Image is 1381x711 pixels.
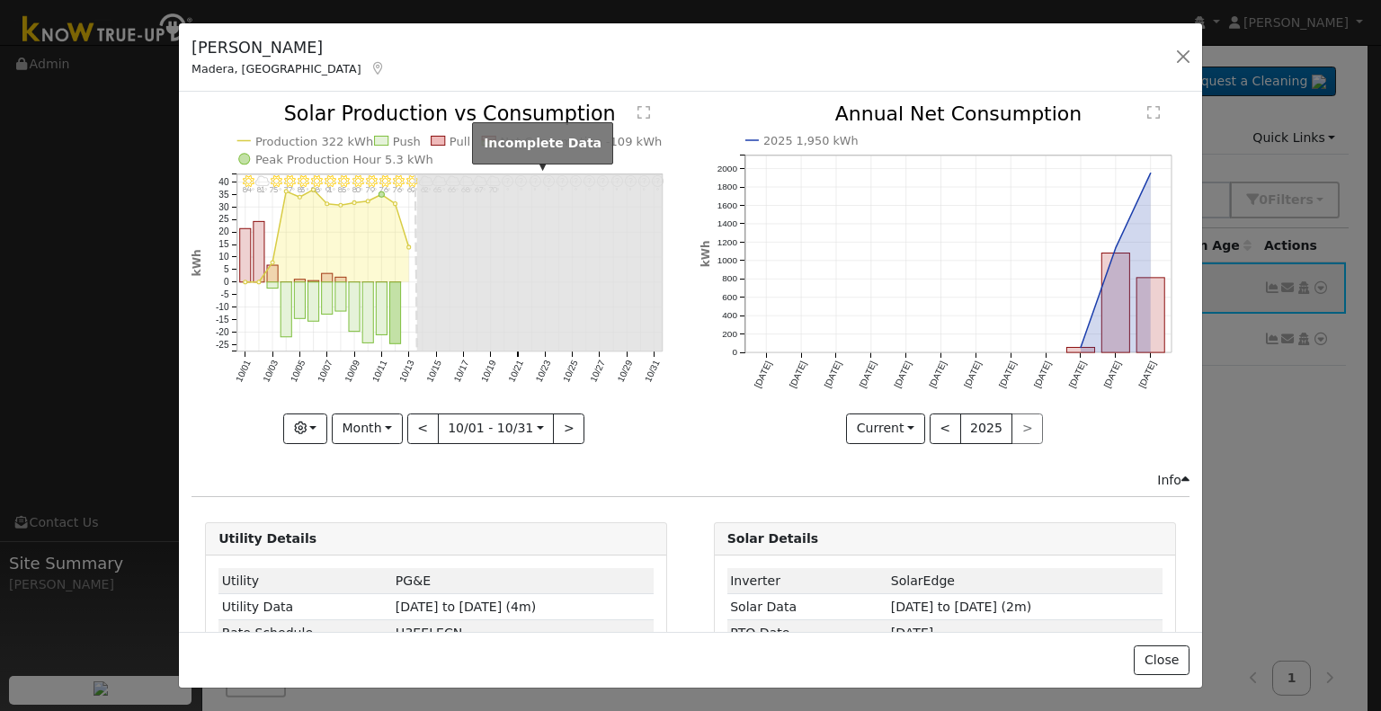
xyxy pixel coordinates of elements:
text: 10/05 [289,359,307,384]
td: Rate Schedule [218,620,392,646]
i: 10/04 - Clear [284,175,295,187]
rect: onclick="" [322,274,333,283]
text: Pull [450,135,470,148]
rect: onclick="" [308,282,319,322]
circle: onclick="" [257,280,261,284]
text: 10/01 [234,359,253,384]
text: [DATE] [857,360,878,389]
text: 10/11 [370,359,389,384]
text: 10/19 [479,359,498,384]
text: -15 [216,315,229,324]
text: [DATE] [753,360,773,389]
text: [DATE] [927,360,948,389]
text: -20 [216,327,229,337]
text: 10/25 [561,359,580,384]
rect: onclick="" [349,282,360,332]
i: 10/06 - Clear [311,175,322,187]
p: 80° [349,187,367,193]
text: -10 [216,302,229,312]
p: 79° [362,187,380,193]
i: 10/08 - Clear [339,175,350,187]
text: [DATE] [1136,360,1157,389]
strong: Utility Details [218,531,316,546]
i: 10/11 - Clear [379,175,390,187]
p: 76° [377,187,395,193]
circle: onclick="" [1077,344,1084,351]
circle: onclick="" [352,201,356,205]
text: 0 [732,348,737,358]
span: Madera, [GEOGRAPHIC_DATA] [192,62,361,76]
rect: onclick="" [267,265,278,282]
a: Map [370,61,387,76]
text: [DATE] [997,360,1018,389]
button: Current [846,413,925,444]
span: ID: 4733712, authorized: 09/29/25 [891,573,955,588]
text:  [638,106,651,120]
text: 10/07 [316,359,334,384]
p: 91° [322,187,340,193]
text: 0 [224,278,229,288]
text: 10/09 [343,359,362,384]
text: Annual Net Consumption [834,102,1082,125]
text: 10/29 [616,359,635,384]
circle: onclick="" [244,280,247,284]
h5: [PERSON_NAME] [192,36,386,59]
rect: onclick="" [362,282,373,343]
p: 83° [294,187,312,193]
div: Info [1157,471,1189,490]
text: 2000 [717,164,737,173]
p: 81° [254,187,272,193]
text: -5 [221,289,229,299]
p: 76° [390,187,408,193]
text: [DATE] [822,360,842,389]
text: 10 [218,253,229,262]
circle: onclick="" [379,192,385,198]
button: 10/01 - 10/31 [438,413,555,444]
p: 69° [404,187,422,193]
rect: onclick="" [294,282,305,319]
span: [DATE] [891,626,934,640]
p: 84° [240,187,258,193]
text: 30 [218,202,229,212]
rect: onclick="" [335,282,346,311]
text: 400 [722,311,737,321]
text: [DATE] [787,360,807,389]
p: 75° [267,187,285,193]
rect: onclick="" [1066,348,1094,353]
text: 10/27 [589,359,608,384]
text: 10/13 [397,359,416,384]
td: PTO Date [727,620,888,646]
text: 10/17 [452,359,471,384]
circle: onclick="" [1112,244,1119,252]
text: 40 [218,177,229,187]
text: 25 [218,215,229,225]
td: Utility Data [218,594,392,620]
rect: onclick="" [294,280,305,282]
p: 77° [281,187,298,193]
text: [DATE] [1032,360,1053,389]
text: 10/15 [425,359,444,384]
rect: onclick="" [308,281,319,283]
circle: onclick="" [1147,170,1154,177]
p: 88° [308,187,326,193]
p: ° [649,187,667,193]
i: 10/03 - MostlyClear [271,175,281,187]
i: 10/07 - Clear [325,175,335,187]
rect: onclick="" [267,282,278,289]
text: Net Consumption -109 kWh [501,135,663,148]
text: -25 [216,340,229,350]
rect: onclick="" [1101,253,1129,353]
i: 10/09 - Clear [352,175,363,187]
span: [DATE] to [DATE] (4m) [396,600,536,614]
circle: onclick="" [312,188,316,191]
span: ID: 17346408, authorized: 09/29/25 [396,573,431,588]
circle: onclick="" [394,202,397,206]
text: 600 [722,292,737,302]
text: Push [393,135,421,148]
rect: onclick="" [1136,278,1164,352]
p: 85° [335,187,353,193]
text: 1000 [717,256,737,266]
text: 10/31 [643,359,662,384]
text: [DATE] [962,360,983,389]
i: 10/12 - Clear [393,175,404,187]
